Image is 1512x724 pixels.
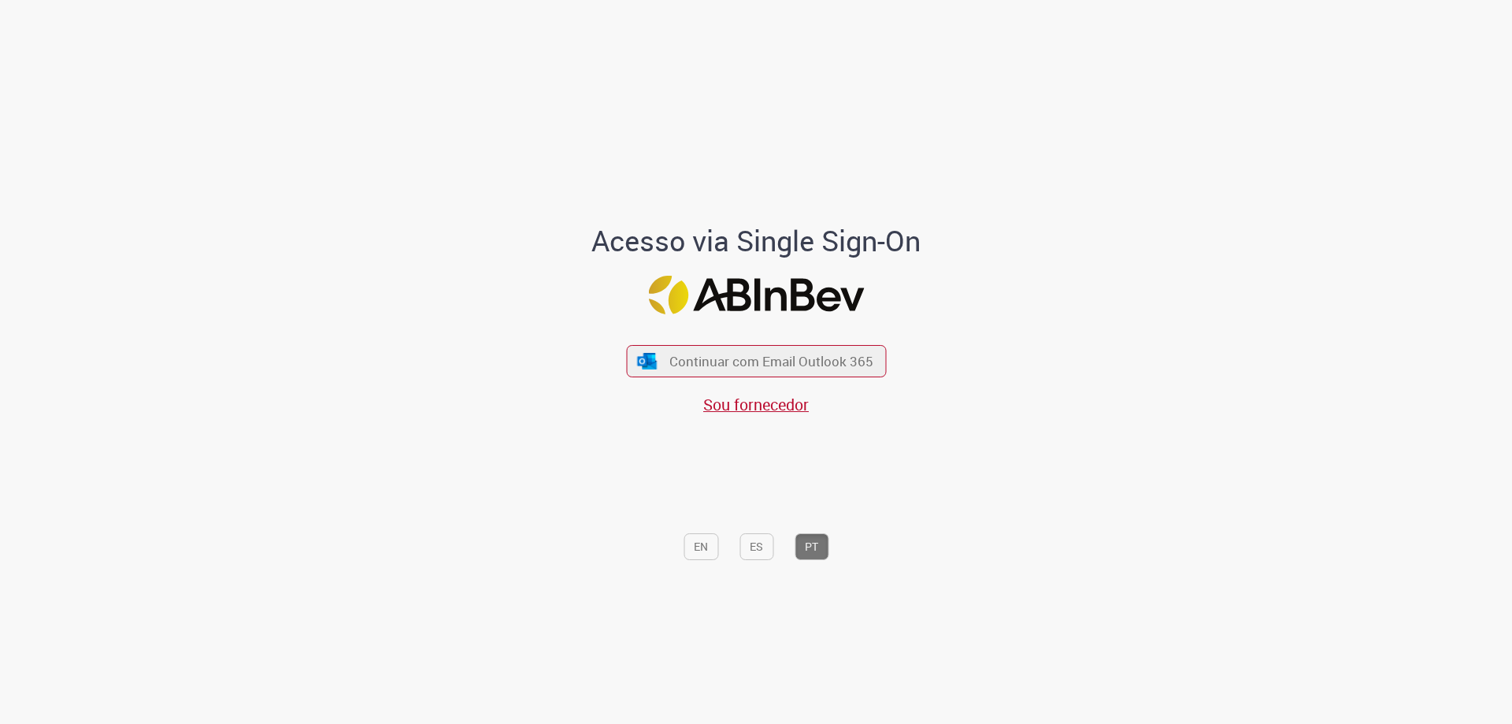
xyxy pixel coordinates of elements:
img: ícone Azure/Microsoft 360 [636,353,658,369]
button: ES [739,533,773,560]
h1: Acesso via Single Sign-On [538,225,975,257]
button: PT [795,533,828,560]
img: Logo ABInBev [648,276,864,314]
button: ícone Azure/Microsoft 360 Continuar com Email Outlook 365 [626,345,886,377]
span: Continuar com Email Outlook 365 [669,352,873,370]
a: Sou fornecedor [703,394,809,415]
button: EN [684,533,718,560]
